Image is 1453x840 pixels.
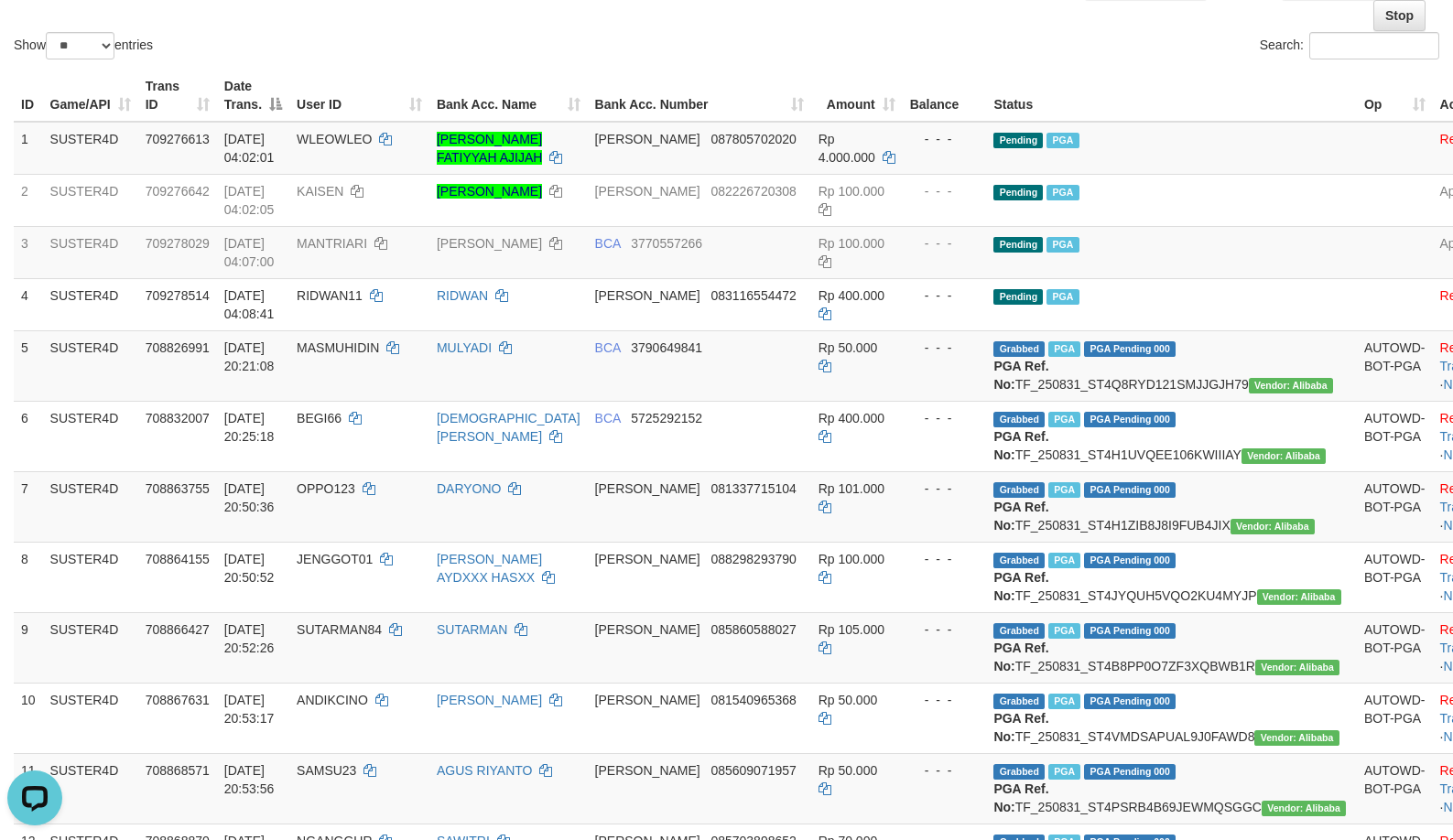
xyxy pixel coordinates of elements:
span: OPPO123 [297,481,355,496]
span: Vendor URL: https://settle4.1velocity.biz [1257,589,1341,605]
td: TF_250831_ST4Q8RYD121SMJJGJH79 [986,330,1357,401]
span: [DATE] 20:53:17 [224,693,275,726]
span: Copy 088298293790 to clipboard [710,552,796,566]
td: AUTOWD-BOT-PGA [1357,401,1433,471]
b: PGA Ref. No: [993,711,1048,744]
td: SUSTER4D [43,471,138,542]
span: 708826991 [146,340,210,355]
span: MASMUHIDIN [297,340,379,355]
span: Vendor URL: https://settle4.1velocity.biz [1254,730,1339,746]
span: Grabbed [993,482,1045,498]
select: Showentries [46,32,114,59]
th: Bank Acc. Number: activate to sort column ascending [588,70,811,122]
span: [PERSON_NAME] [595,288,700,303]
a: [PERSON_NAME] [437,184,542,199]
div: - - - [910,409,980,427]
span: [DATE] 20:52:26 [224,622,275,655]
span: PGA Pending [1084,482,1176,498]
span: [PERSON_NAME] [595,763,700,778]
span: Copy 085860588027 to clipboard [710,622,796,637]
span: [PERSON_NAME] [595,481,700,496]
td: 9 [14,612,43,683]
td: TF_250831_ST4H1ZIB8J8I9FUB4JIX [986,471,1357,542]
span: [PERSON_NAME] [595,552,700,566]
td: 11 [14,753,43,824]
td: SUSTER4D [43,226,138,278]
a: [PERSON_NAME] [437,693,542,707]
span: [DATE] 20:21:08 [224,340,275,373]
span: Rp 400.000 [819,411,884,425]
span: [DATE] 04:02:05 [224,184,275,217]
span: [PERSON_NAME] [595,622,700,637]
a: [PERSON_NAME] [437,236,542,251]
span: 708864155 [146,552,210,566]
a: [PERSON_NAME] AYDXXX HASXX [437,552,542,585]
span: Rp 100.000 [819,236,884,251]
span: Grabbed [993,623,1045,639]
td: SUSTER4D [43,330,138,401]
th: Bank Acc. Name: activate to sort column ascending [429,70,588,122]
span: Copy 085609071957 to clipboard [710,763,796,778]
div: - - - [910,479,980,498]
td: 3 [14,226,43,278]
span: SUTARMAN84 [297,622,382,637]
span: KAISEN [297,184,343,199]
div: - - - [910,620,980,639]
td: 1 [14,122,43,175]
span: Pending [993,185,1043,200]
span: Vendor URL: https://settle4.1velocity.biz [1255,660,1339,675]
div: - - - [910,182,980,200]
td: SUSTER4D [43,174,138,226]
span: [PERSON_NAME] [595,184,700,199]
span: Vendor URL: https://settle4.1velocity.biz [1262,801,1346,816]
span: Marked by awzardi [1048,764,1080,780]
th: Op: activate to sort column ascending [1357,70,1433,122]
th: Game/API: activate to sort column ascending [43,70,138,122]
span: Grabbed [993,341,1045,357]
span: Rp 101.000 [819,481,884,496]
span: [DATE] 04:07:00 [224,236,275,269]
button: Open LiveChat chat widget [7,7,62,62]
span: Rp 100.000 [819,552,884,566]
span: Marked by awzren [1048,341,1080,357]
span: BEGI66 [297,411,342,425]
span: [DATE] 20:53:56 [224,763,275,796]
span: Vendor URL: https://settle4.1velocity.biz [1249,378,1333,393]
span: PGA Pending [1084,553,1176,568]
span: 709276642 [146,184,210,199]
span: [DATE] 04:02:01 [224,132,275,165]
span: SAMSU23 [297,763,356,778]
td: TF_250831_ST4VMDSAPUAL9J0FAWD8 [986,683,1357,753]
span: PGA [1046,289,1079,305]
span: PGA Pending [1084,694,1176,709]
span: [DATE] 20:25:18 [224,411,275,444]
td: TF_250831_ST4B8PP0O7ZF3XQBWB1R [986,612,1357,683]
td: SUSTER4D [43,612,138,683]
span: Marked by awzardi [1048,623,1080,639]
td: AUTOWD-BOT-PGA [1357,753,1433,824]
div: - - - [910,286,980,305]
span: 708832007 [146,411,210,425]
div: - - - [910,691,980,709]
b: PGA Ref. No: [993,641,1048,673]
span: MANTRIARI [297,236,367,251]
td: TF_250831_ST4PSRB4B69JEWMQSGGC [986,753,1357,824]
td: 2 [14,174,43,226]
td: SUSTER4D [43,542,138,612]
span: Marked by awzardi [1046,237,1079,253]
a: AGUS RIYANTO [437,763,533,778]
span: Copy 081337715104 to clipboard [710,481,796,496]
td: TF_250831_ST4H1UVQEE106KWIIIAY [986,401,1357,471]
td: SUSTER4D [43,683,138,753]
span: Copy 3790649841 to clipboard [631,340,702,355]
span: Copy 5725292152 to clipboard [631,411,702,425]
span: 708863755 [146,481,210,496]
input: Search: [1309,32,1439,59]
span: Copy 081540965368 to clipboard [710,693,796,707]
b: PGA Ref. No: [993,781,1048,814]
a: SUTARMAN [437,622,508,637]
span: PGA Pending [1084,412,1176,427]
a: DARYONO [437,481,502,496]
span: JENGGOT01 [297,552,373,566]
span: Rp 50.000 [819,693,878,707]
